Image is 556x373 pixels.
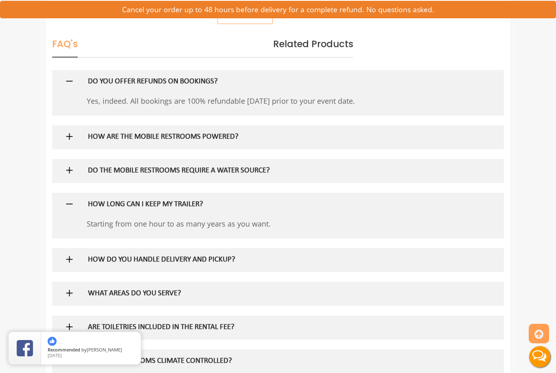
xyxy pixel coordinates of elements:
span: [DATE] [48,352,62,358]
a: Download pdf [211,11,273,18]
h5: HOW ARE THE MOBILE RESTROOMS POWERED? [88,133,442,142]
img: plus icon sign [64,254,74,264]
h5: ARE TOILETRIES INCLUDED IN THE RENTAL FEE? [88,323,442,332]
span: Related Products [273,37,353,50]
span: FAQ's [52,37,78,58]
img: plus icon sign [64,288,74,298]
h5: ARE THE RESTROOMS CLIMATE CONTROLLED? [88,357,442,366]
img: minus icon sign [64,76,74,86]
h5: DO YOU OFFER REFUNDS ON BOOKINGS? [88,78,442,86]
h5: HOW LONG CAN I KEEP MY TRAILER? [88,201,442,209]
img: plus icon sign [64,199,74,209]
button: Live Chat [523,340,556,373]
span: Recommended [48,347,80,353]
p: Starting from one hour to as many years as you want. [87,216,455,231]
img: thumbs up icon [48,337,57,346]
span: [PERSON_NAME] [87,347,122,353]
h5: HOW DO YOU HANDLE DELIVERY AND PICKUP? [88,256,442,264]
span: by [48,347,134,353]
h5: DO THE MOBILE RESTROOMS REQUIRE A WATER SOURCE? [88,167,442,175]
img: plus icon sign [64,131,74,142]
h5: WHAT AREAS DO YOU SERVE? [88,290,442,298]
img: Review Rating [17,340,33,356]
img: plus icon sign [64,322,74,332]
img: plus icon sign [64,165,74,175]
p: Yes, indeed. All bookings are 100% refundable [DATE] prior to your event date. [87,94,455,108]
